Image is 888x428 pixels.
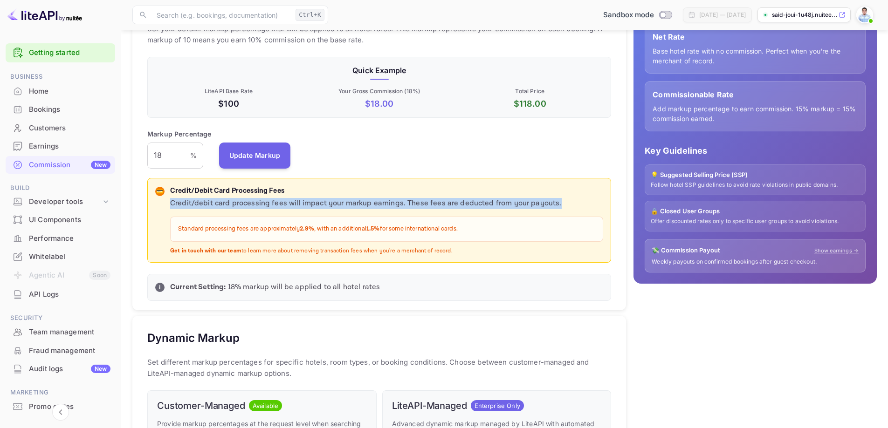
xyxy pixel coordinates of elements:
[6,101,115,119] div: Bookings
[814,247,859,255] a: Show earnings →
[653,46,858,66] p: Base hotel rate with no commission. Perfect when you're the merchant of record.
[170,247,603,255] p: to learn more about removing transaction fees when you're a merchant of record.
[6,323,115,340] a: Team management
[6,230,115,248] div: Performance
[6,342,115,359] a: Fraud management
[29,86,110,97] div: Home
[29,104,110,115] div: Bookings
[155,97,302,110] p: $100
[6,398,115,416] div: Promo codes
[52,404,69,421] button: Collapse navigation
[6,342,115,360] div: Fraud management
[6,211,115,229] div: UI Components
[159,283,160,292] p: i
[249,401,282,411] span: Available
[170,247,241,254] strong: Get in touch with our team
[471,401,524,411] span: Enterprise Only
[699,11,746,19] div: [DATE] — [DATE]
[91,161,110,169] div: New
[599,10,675,20] div: Switch to Production mode
[170,282,603,293] p: 18 % markup will be applied to all hotel rates
[6,156,115,173] a: CommissionNew
[653,104,858,123] p: Add markup percentage to earn commission. 15% markup = 15% commission earned.
[157,400,245,411] h6: Customer-Managed
[603,10,654,20] span: Sandbox mode
[29,289,110,300] div: API Logs
[178,224,595,234] p: Standard processing fees are approximately , with an additional for some international cards.
[456,87,603,95] p: Total Price
[652,258,859,266] p: Weekly payouts on confirmed bookings after guest checkout.
[29,197,101,207] div: Developer tools
[190,150,197,160] p: %
[652,246,720,255] p: 💸 Commission Payout
[6,82,115,101] div: Home
[6,360,115,378] div: Audit logsNew
[651,207,860,216] p: 🔒 Closed User Groups
[29,251,110,262] div: Whitelabel
[29,141,110,152] div: Earnings
[6,72,115,82] span: Business
[156,187,163,196] p: 💳
[6,387,115,398] span: Marketing
[306,87,453,95] p: Your Gross Commission ( 18 %)
[300,225,314,233] strong: 2.9%
[6,323,115,341] div: Team management
[857,7,872,22] img: Said Joui
[7,7,82,22] img: LiteAPI logo
[29,48,110,58] a: Getting started
[155,65,603,76] p: Quick Example
[772,11,837,19] p: said-joui-1u48j.nuitee...
[6,285,115,303] a: API Logs
[6,137,115,155] a: Earnings
[6,156,115,174] div: CommissionNew
[296,9,324,21] div: Ctrl+K
[6,285,115,304] div: API Logs
[29,215,110,225] div: UI Components
[170,186,603,197] p: Credit/Debit Card Processing Fees
[392,400,467,411] h6: LiteAPI-Managed
[170,198,603,209] p: Credit/debit card processing fees will impact your markup earnings. These fees are deducted from ...
[29,401,110,412] div: Promo codes
[147,129,212,139] p: Markup Percentage
[6,313,115,323] span: Security
[147,331,240,346] h5: Dynamic Markup
[6,211,115,228] a: UI Components
[6,230,115,247] a: Performance
[6,137,115,156] div: Earnings
[6,360,115,377] a: Audit logsNew
[653,31,858,42] p: Net Rate
[29,327,110,338] div: Team management
[155,87,302,95] p: LiteAPI Base Rate
[170,282,226,292] strong: Current Setting:
[29,364,110,374] div: Audit logs
[6,119,115,136] a: Customers
[366,225,380,233] strong: 1.5%
[651,170,860,180] p: 💡 Suggested Selling Price (SSP)
[6,183,115,193] span: Build
[6,248,115,266] div: Whitelabel
[29,160,110,170] div: Commission
[6,43,115,62] div: Getting started
[645,144,866,157] p: Key Guidelines
[306,97,453,110] p: $ 18.00
[653,89,858,100] p: Commissionable Rate
[91,365,110,373] div: New
[219,143,291,169] button: Update Markup
[6,398,115,415] a: Promo codes
[29,346,110,356] div: Fraud management
[6,248,115,265] a: Whitelabel
[151,6,292,24] input: Search (e.g. bookings, documentation)
[651,181,860,189] p: Follow hotel SSP guidelines to avoid rate violations in public domains.
[147,23,611,46] p: Set your default markup percentage that will be applied to all hotel rates. This markup represent...
[6,194,115,210] div: Developer tools
[147,357,611,379] p: Set different markup percentages for specific hotels, room types, or booking conditions. Choose b...
[6,82,115,100] a: Home
[29,123,110,134] div: Customers
[456,97,603,110] p: $ 118.00
[29,233,110,244] div: Performance
[651,217,860,225] p: Offer discounted rates only to specific user groups to avoid violations.
[147,143,190,169] input: 0
[6,101,115,118] a: Bookings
